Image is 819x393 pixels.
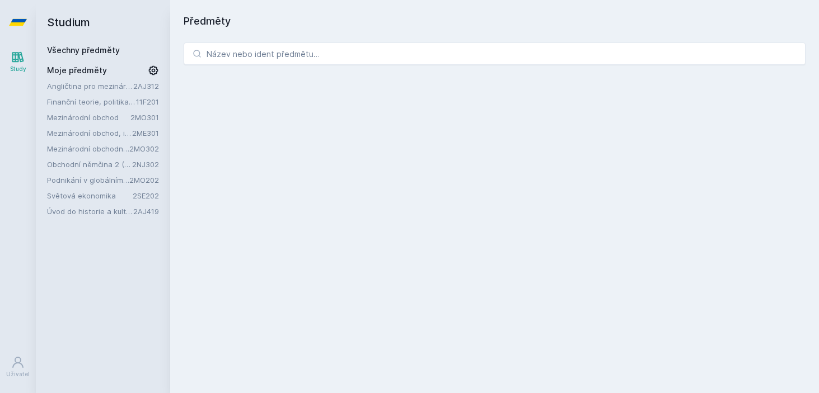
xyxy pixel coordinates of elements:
a: 2AJ419 [133,207,159,216]
h1: Předměty [184,13,806,29]
span: Moje předměty [47,65,107,76]
a: 11F201 [136,97,159,106]
a: Mezinárodní obchod, investice a inovace [47,127,132,139]
a: 2AJ312 [133,82,159,91]
input: Název nebo ident předmětu… [184,42,806,65]
a: Všechny předměty [47,45,120,55]
a: Světová ekonomika [47,190,133,201]
a: Mezinárodní obchod [47,112,130,123]
a: 2SE202 [133,191,159,200]
div: Study [10,65,26,73]
a: Mezinárodní obchodní operace [47,143,129,154]
a: Obchodní němčina 2 (B2/C1) [47,159,132,170]
a: Study [2,45,34,79]
a: 2MO302 [129,144,159,153]
a: 2NJ302 [132,160,159,169]
div: Uživatel [6,370,30,378]
a: Podnikání v globálním prostředí [47,174,129,186]
a: Úvod do historie a kultury Číny - anglicky [47,206,133,217]
a: 2MO202 [129,176,159,184]
a: Angličtina pro mezinárodní obchod 2 (C1) [47,81,133,92]
a: 2ME301 [132,129,159,138]
a: Uživatel [2,350,34,384]
a: Finanční teorie, politika a instituce [47,96,136,107]
a: 2MO301 [130,113,159,122]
